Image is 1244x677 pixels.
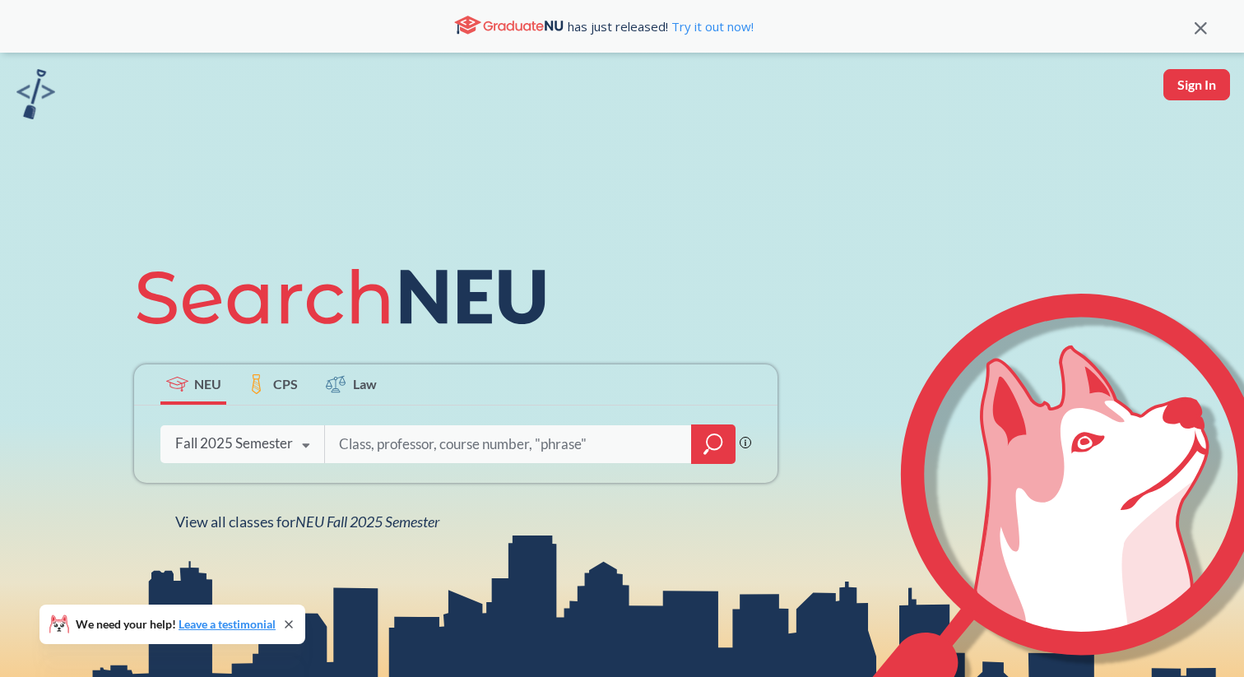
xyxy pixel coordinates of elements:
span: Law [353,374,377,393]
span: We need your help! [76,619,276,630]
a: Leave a testimonial [179,617,276,631]
button: Sign In [1163,69,1230,100]
svg: magnifying glass [703,433,723,456]
div: magnifying glass [691,424,736,464]
span: has just released! [568,17,754,35]
span: View all classes for [175,512,439,531]
span: NEU [194,374,221,393]
span: CPS [273,374,298,393]
span: NEU Fall 2025 Semester [295,512,439,531]
input: Class, professor, course number, "phrase" [337,427,680,461]
img: sandbox logo [16,69,55,119]
a: Try it out now! [668,18,754,35]
a: sandbox logo [16,69,55,124]
div: Fall 2025 Semester [175,434,293,452]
